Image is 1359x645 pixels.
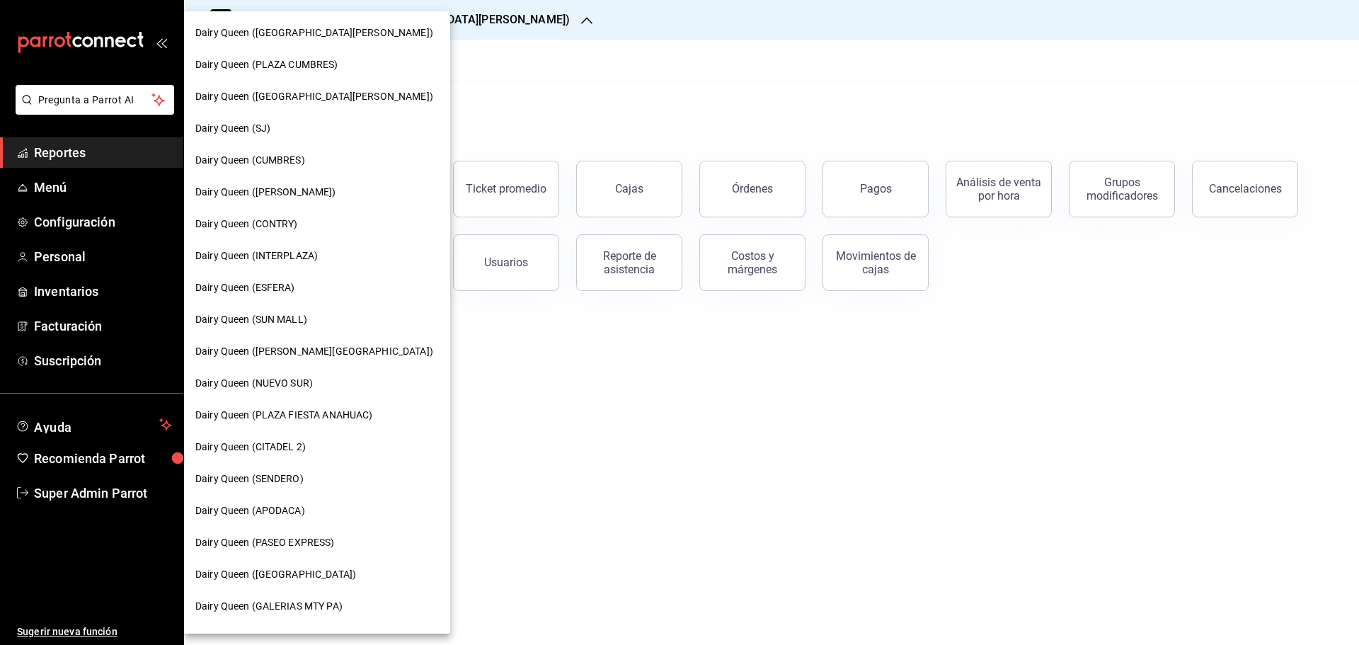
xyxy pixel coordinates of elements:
div: Dairy Queen (CITADEL 2) [184,431,450,463]
div: Dairy Queen (PASEO EXPRESS) [184,527,450,559]
div: Dairy Queen ([GEOGRAPHIC_DATA]) [184,559,450,590]
div: Dairy Queen (SUN MALL) [184,304,450,336]
span: Dairy Queen (ESFERA) [195,280,295,295]
span: Dairy Queen (PLAZA FIESTA ANAHUAC) [195,408,372,423]
div: Dairy Queen (GALERIAS MTY PA) [184,590,450,622]
span: Dairy Queen (SENDERO) [195,472,304,486]
span: Dairy Queen (PLAZA CUMBRES) [195,57,338,72]
span: Dairy Queen ([GEOGRAPHIC_DATA]) [195,567,356,582]
div: Dairy Queen ([GEOGRAPHIC_DATA][PERSON_NAME]) [184,81,450,113]
div: Dairy Queen (CONTRY) [184,208,450,240]
span: Dairy Queen (CONTRY) [195,217,298,232]
span: Dairy Queen (SJ) [195,121,270,136]
div: Dairy Queen (INTERPLAZA) [184,240,450,272]
div: Dairy Queen ([PERSON_NAME]) [184,176,450,208]
span: Dairy Queen ([GEOGRAPHIC_DATA][PERSON_NAME]) [195,89,433,104]
div: Dairy Queen ([GEOGRAPHIC_DATA][PERSON_NAME]) [184,17,450,49]
span: Dairy Queen ([PERSON_NAME]) [195,185,336,200]
div: Dairy Queen (PLAZA FIESTA ANAHUAC) [184,399,450,431]
div: Dairy Queen (SENDERO) [184,463,450,495]
span: Dairy Queen ([GEOGRAPHIC_DATA][PERSON_NAME]) [195,25,433,40]
span: Dairy Queen (GALERIAS MTY PA) [195,599,343,614]
div: Dairy Queen (PLAZA CUMBRES) [184,49,450,81]
div: Dairy Queen (ESFERA) [184,272,450,304]
div: Dairy Queen (CUMBRES) [184,144,450,176]
span: Dairy Queen (SUN MALL) [195,312,307,327]
span: Dairy Queen (INTERPLAZA) [195,249,318,263]
div: Dairy Queen (APODACA) [184,495,450,527]
span: Dairy Queen (APODACA) [195,503,305,518]
span: Dairy Queen ([PERSON_NAME][GEOGRAPHIC_DATA]) [195,344,433,359]
div: Dairy Queen (NUEVO SUR) [184,367,450,399]
span: Dairy Queen (CITADEL 2) [195,440,306,455]
div: Dairy Queen ([PERSON_NAME][GEOGRAPHIC_DATA]) [184,336,450,367]
span: Dairy Queen (PASEO EXPRESS) [195,535,335,550]
div: Dairy Queen (SJ) [184,113,450,144]
span: Dairy Queen (NUEVO SUR) [195,376,313,391]
span: Dairy Queen (CUMBRES) [195,153,305,168]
